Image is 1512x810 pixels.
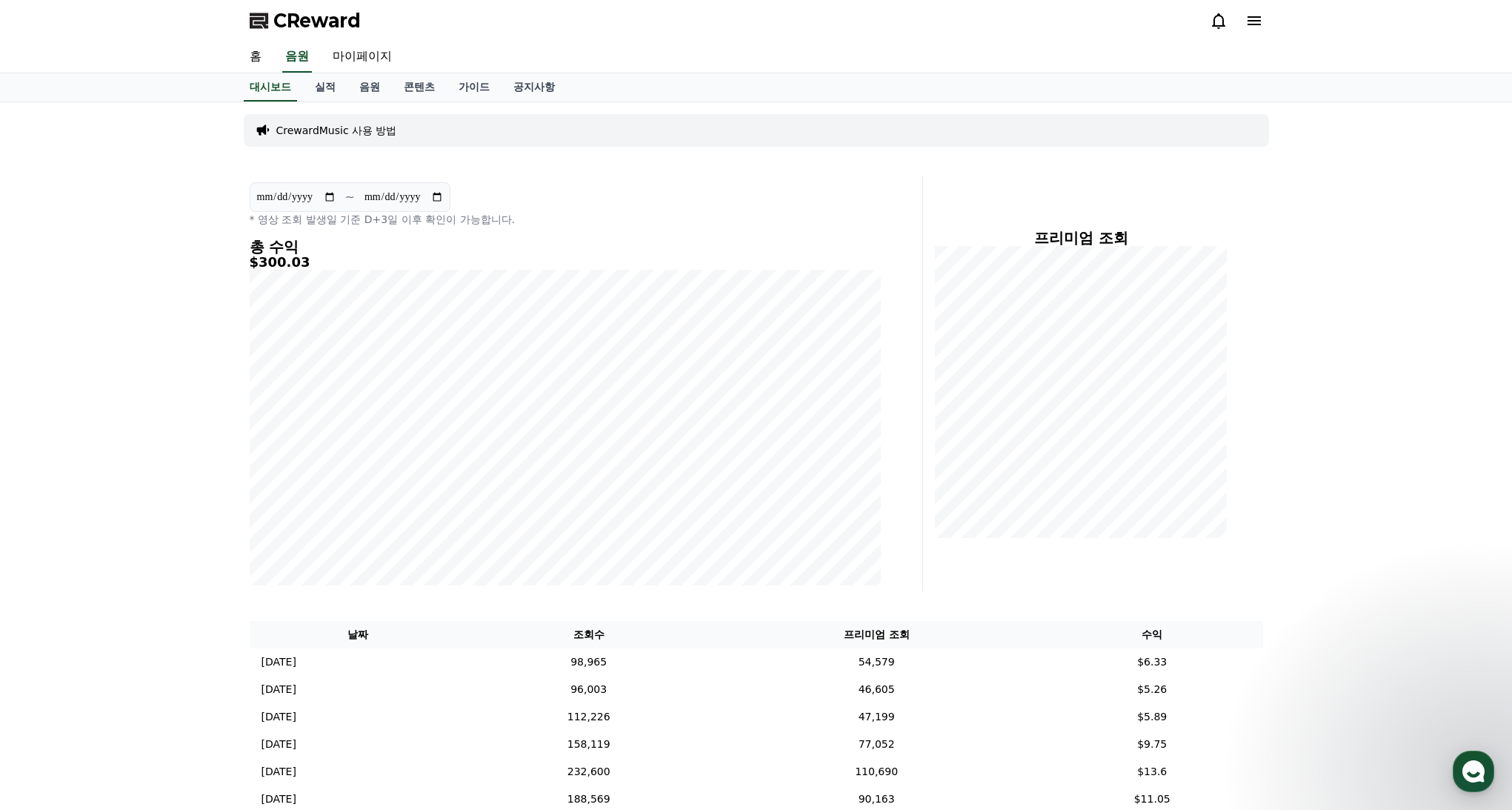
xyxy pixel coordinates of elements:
[262,737,296,752] p: [DATE]
[276,123,397,138] a: CrewardMusic 사용 방법
[1042,676,1263,703] td: $5.26
[303,73,347,102] a: 실적
[466,621,711,648] th: 조회수
[466,758,711,786] td: 232,600
[1042,703,1263,731] td: $5.89
[273,9,361,33] span: CReward
[250,212,881,227] p: * 영상 조회 발생일 기준 D+3일 이후 확인이 가능합니다.
[1042,758,1263,786] td: $13.6
[345,188,355,206] p: ~
[282,42,312,73] a: 음원
[347,73,392,102] a: 음원
[262,682,296,697] p: [DATE]
[250,255,881,270] h5: $300.03
[711,648,1042,676] td: 54,579
[447,73,502,102] a: 가이드
[1042,731,1263,758] td: $9.75
[1042,621,1263,648] th: 수익
[250,9,361,33] a: CReward
[711,703,1042,731] td: 47,199
[711,621,1042,648] th: 프리미엄 조회
[711,758,1042,786] td: 110,690
[711,676,1042,703] td: 46,605
[935,230,1228,246] h4: 프리미엄 조회
[250,239,881,255] h4: 총 수익
[466,676,711,703] td: 96,003
[262,764,296,780] p: [DATE]
[1042,648,1263,676] td: $6.33
[711,731,1042,758] td: 77,052
[466,648,711,676] td: 98,965
[244,73,297,102] a: 대시보드
[262,654,296,670] p: [DATE]
[321,42,404,73] a: 마이페이지
[238,42,273,73] a: 홈
[262,709,296,725] p: [DATE]
[262,791,296,807] p: [DATE]
[250,621,467,648] th: 날짜
[466,731,711,758] td: 158,119
[392,73,447,102] a: 콘텐츠
[502,73,567,102] a: 공지사항
[466,703,711,731] td: 112,226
